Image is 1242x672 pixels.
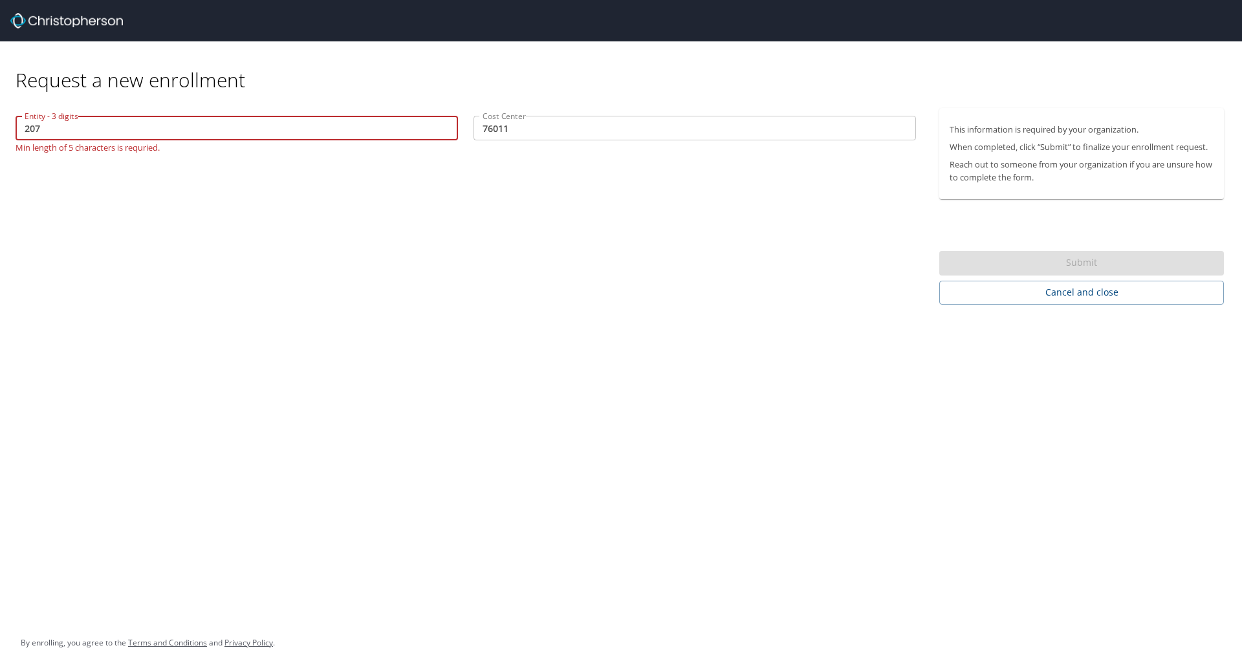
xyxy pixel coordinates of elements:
[16,116,458,140] input: EX:
[16,41,1234,92] div: Request a new enrollment
[128,637,207,648] a: Terms and Conditions
[10,13,123,28] img: cbt logo
[950,141,1214,153] p: When completed, click “Submit” to finalize your enrollment request.
[950,158,1214,183] p: Reach out to someone from your organization if you are unsure how to complete the form.
[474,116,916,140] input: EX:
[950,285,1214,301] span: Cancel and close
[21,627,275,659] div: By enrolling, you agree to the and .
[224,637,273,648] a: Privacy Policy
[950,124,1214,136] p: This information is required by your organization.
[16,140,458,152] p: Min length of 5 characters is requried.
[939,281,1224,305] button: Cancel and close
